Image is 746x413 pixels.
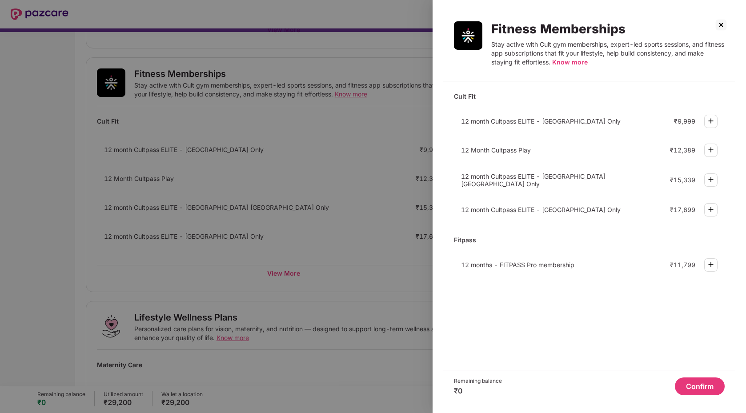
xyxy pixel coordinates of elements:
button: Confirm [675,377,725,395]
div: ₹15,339 [670,176,695,184]
div: ₹12,389 [670,146,695,154]
span: 12 Month Cultpass Play [461,146,531,154]
div: Fitness Memberships [491,21,725,36]
span: 12 month Cultpass ELITE - [GEOGRAPHIC_DATA] [GEOGRAPHIC_DATA] Only [461,172,606,188]
img: svg+xml;base64,PHN2ZyBpZD0iUGx1cy0zMngzMiIgeG1sbnM9Imh0dHA6Ly93d3cudzMub3JnLzIwMDAvc3ZnIiB3aWR0aD... [706,204,716,215]
div: ₹9,999 [674,117,695,125]
div: ₹0 [454,386,502,395]
span: Know more [552,58,588,66]
img: svg+xml;base64,PHN2ZyBpZD0iUGx1cy0zMngzMiIgeG1sbnM9Imh0dHA6Ly93d3cudzMub3JnLzIwMDAvc3ZnIiB3aWR0aD... [706,174,716,185]
span: 12 months - FITPASS Pro membership [461,261,574,269]
img: Fitness Memberships [454,21,482,50]
img: svg+xml;base64,PHN2ZyBpZD0iUGx1cy0zMngzMiIgeG1sbnM9Imh0dHA6Ly93d3cudzMub3JnLzIwMDAvc3ZnIiB3aWR0aD... [706,259,716,270]
div: ₹11,799 [670,261,695,269]
span: 12 month Cultpass ELITE - [GEOGRAPHIC_DATA] Only [461,206,621,213]
img: svg+xml;base64,PHN2ZyBpZD0iQ3Jvc3MtMzJ4MzIiIHhtbG5zPSJodHRwOi8vd3d3LnczLm9yZy8yMDAwL3N2ZyIgd2lkdG... [714,18,728,32]
div: Fitpass [454,232,725,248]
img: svg+xml;base64,PHN2ZyBpZD0iUGx1cy0zMngzMiIgeG1sbnM9Imh0dHA6Ly93d3cudzMub3JnLzIwMDAvc3ZnIiB3aWR0aD... [706,116,716,126]
div: Cult Fit [454,88,725,104]
div: ₹17,699 [670,206,695,213]
img: svg+xml;base64,PHN2ZyBpZD0iUGx1cy0zMngzMiIgeG1sbnM9Imh0dHA6Ly93d3cudzMub3JnLzIwMDAvc3ZnIiB3aWR0aD... [706,144,716,155]
div: Remaining balance [454,377,502,385]
div: Stay active with Cult gym memberships, expert-led sports sessions, and fitness app subscriptions ... [491,40,725,67]
span: 12 month Cultpass ELITE - [GEOGRAPHIC_DATA] Only [461,117,621,125]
